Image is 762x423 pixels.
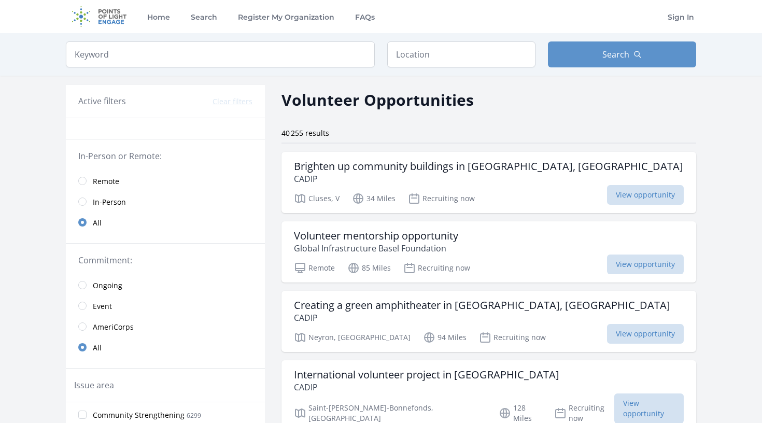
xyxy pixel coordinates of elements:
h3: Brighten up community buildings in [GEOGRAPHIC_DATA], [GEOGRAPHIC_DATA] [294,160,683,173]
span: Remote [93,176,119,187]
button: Clear filters [213,96,252,107]
input: Community Strengthening 6299 [78,411,87,419]
h3: International volunteer project in [GEOGRAPHIC_DATA] [294,369,559,381]
p: Recruiting now [408,192,475,205]
p: CADIP [294,173,683,185]
span: View opportunity [607,324,684,344]
p: Recruiting now [403,262,470,274]
h3: Active filters [78,95,126,107]
h2: Volunteer Opportunities [281,88,474,111]
a: Creating a green amphitheater in [GEOGRAPHIC_DATA], [GEOGRAPHIC_DATA] CADIP Neyron, [GEOGRAPHIC_D... [281,291,696,352]
p: Global Infrastructure Basel Foundation [294,242,458,255]
a: Event [66,295,265,316]
legend: In-Person or Remote: [78,150,252,162]
a: All [66,337,265,358]
span: AmeriCorps [93,322,134,332]
span: Ongoing [93,280,122,291]
h3: Volunteer mentorship opportunity [294,230,458,242]
span: Event [93,301,112,312]
p: 94 Miles [423,331,467,344]
span: In-Person [93,197,126,207]
input: Location [387,41,535,67]
p: 34 Miles [352,192,396,205]
h3: Creating a green amphitheater in [GEOGRAPHIC_DATA], [GEOGRAPHIC_DATA] [294,299,670,312]
p: CADIP [294,381,559,393]
p: Remote [294,262,335,274]
a: All [66,212,265,233]
p: Neyron, [GEOGRAPHIC_DATA] [294,331,411,344]
span: All [93,218,102,228]
a: Brighten up community buildings in [GEOGRAPHIC_DATA], [GEOGRAPHIC_DATA] CADIP Cluses, V 34 Miles ... [281,152,696,213]
span: 40 255 results [281,128,329,138]
p: Cluses, V [294,192,340,205]
span: Community Strengthening [93,410,185,420]
span: Search [602,48,629,61]
a: Ongoing [66,275,265,295]
p: Recruiting now [479,331,546,344]
p: 85 Miles [347,262,391,274]
a: In-Person [66,191,265,212]
button: Search [548,41,696,67]
span: All [93,343,102,353]
p: CADIP [294,312,670,324]
span: 6299 [187,411,201,420]
input: Keyword [66,41,375,67]
span: View opportunity [607,185,684,205]
legend: Issue area [74,379,114,391]
span: View opportunity [607,255,684,274]
a: Remote [66,171,265,191]
a: AmeriCorps [66,316,265,337]
legend: Commitment: [78,254,252,266]
a: Volunteer mentorship opportunity Global Infrastructure Basel Foundation Remote 85 Miles Recruitin... [281,221,696,283]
